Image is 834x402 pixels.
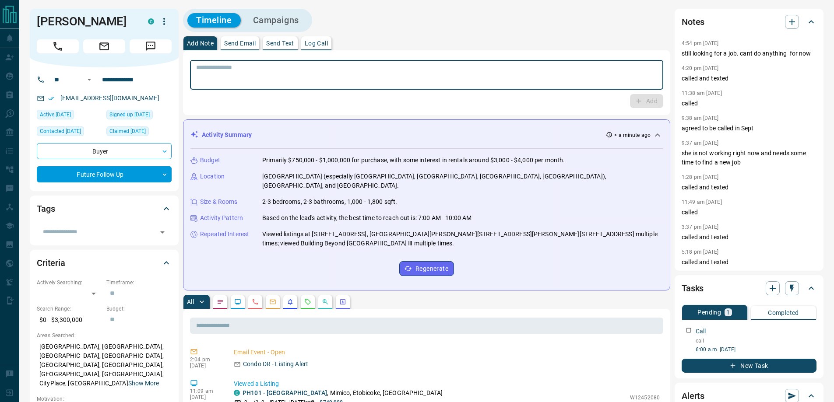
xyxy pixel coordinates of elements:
p: 2:04 pm [190,357,221,363]
p: , Mimico, Etobicoke, [GEOGRAPHIC_DATA] [243,388,443,398]
svg: Requests [304,298,311,305]
h2: Notes [682,15,704,29]
p: Actively Searching: [37,279,102,287]
a: PH101 - [GEOGRAPHIC_DATA] [243,389,327,396]
div: Sat May 25 2024 [106,110,172,122]
span: Signed up [DATE] [109,110,150,119]
p: called and texted [682,258,816,267]
p: Call [696,327,706,336]
p: Condo DR - Listing Alert [243,360,308,369]
p: Log Call [305,40,328,46]
svg: Notes [217,298,224,305]
p: 1:28 pm [DATE] [682,174,719,180]
svg: Opportunities [322,298,329,305]
p: Repeated Interest [200,230,249,239]
p: called [682,208,816,217]
p: 3:37 pm [DATE] [682,224,719,230]
div: Notes [682,11,816,32]
p: 6:00 a.m. [DATE] [696,346,816,353]
p: called [682,99,816,108]
h2: Tags [37,202,55,216]
svg: Email Verified [48,95,54,101]
p: Timeframe: [106,279,172,287]
p: 9:37 am [DATE] [682,140,719,146]
p: 11:09 am [190,388,221,394]
p: Pending [697,309,721,315]
div: Future Follow Up [37,166,172,182]
p: called and texted [682,233,816,242]
span: Active [DATE] [40,110,71,119]
p: called and texted [682,183,816,192]
p: 1 [726,309,730,315]
p: Budget [200,156,220,165]
p: Completed [768,310,799,316]
div: Wed Sep 24 2025 [37,126,102,139]
span: Contacted [DATE] [40,127,81,136]
p: $0 - $3,300,000 [37,313,102,327]
button: Timeline [187,13,241,28]
svg: Agent Actions [339,298,346,305]
p: [GEOGRAPHIC_DATA] (especially [GEOGRAPHIC_DATA], [GEOGRAPHIC_DATA], [GEOGRAPHIC_DATA], [GEOGRAPHI... [262,172,663,190]
button: Open [156,226,169,238]
button: Show More [128,379,159,388]
p: < a minute ago [614,131,651,139]
svg: Listing Alerts [287,298,294,305]
svg: Lead Browsing Activity [234,298,241,305]
svg: Emails [269,298,276,305]
p: Based on the lead's activity, the best time to reach out is: 7:00 AM - 10:00 AM [262,213,472,223]
span: Claimed [DATE] [109,127,146,136]
p: 11:38 am [DATE] [682,90,722,96]
div: Activity Summary< a minute ago [190,127,663,143]
div: Tasks [682,278,816,299]
div: Criteria [37,252,172,273]
p: Viewed a Listing [234,379,660,388]
p: Email Event - Open [234,348,660,357]
p: Budget: [106,305,172,313]
p: still looking for a job. cant do anything for now [682,49,816,58]
p: Activity Pattern [200,213,243,223]
p: [DATE] [190,394,221,400]
p: Add Note [187,40,214,46]
p: 4:20 pm [DATE] [682,65,719,71]
p: call [696,337,816,345]
p: Search Range: [37,305,102,313]
p: 11:49 am [DATE] [682,199,722,205]
div: Tags [37,198,172,219]
div: condos.ca [148,18,154,24]
p: [DATE] [190,363,221,369]
button: Campaigns [244,13,308,28]
h2: Tasks [682,281,704,295]
p: Viewed listings at [STREET_ADDRESS], [GEOGRAPHIC_DATA][PERSON_NAME][STREET_ADDRESS][PERSON_NAME][... [262,230,663,248]
span: Message [130,39,172,53]
button: New Task [682,359,816,373]
div: Buyer [37,143,172,159]
p: Send Text [266,40,294,46]
p: Primarily $750,000 - $1,000,000 for purchase, with some interest in rentals around $3,000 - $4,00... [262,156,565,165]
p: 4:54 pm [DATE] [682,40,719,46]
p: Size & Rooms [200,197,238,206]
span: Call [37,39,79,53]
p: Activity Summary [202,130,252,140]
p: Send Email [224,40,256,46]
a: [EMAIL_ADDRESS][DOMAIN_NAME] [60,94,159,101]
h1: [PERSON_NAME] [37,14,135,28]
p: 9:38 am [DATE] [682,115,719,121]
p: 2-3 bedrooms, 2-3 bathrooms, 1,000 - 1,800 sqft. [262,197,397,206]
p: agreed to be called in Sept [682,124,816,133]
p: Location [200,172,225,181]
p: W12452080 [630,394,660,402]
p: Areas Searched: [37,332,172,339]
p: All [187,299,194,305]
button: Regenerate [399,261,454,276]
span: Email [83,39,125,53]
button: Open [84,74,95,85]
p: called and texted [682,74,816,83]
div: Sun Oct 12 2025 [37,110,102,122]
h2: Criteria [37,256,65,270]
div: condos.ca [234,390,240,396]
p: [GEOGRAPHIC_DATA], [GEOGRAPHIC_DATA], [GEOGRAPHIC_DATA], [GEOGRAPHIC_DATA], [GEOGRAPHIC_DATA], [G... [37,339,172,391]
div: Mon Jan 13 2025 [106,126,172,139]
svg: Calls [252,298,259,305]
p: she is not working right now and needs some time to find a new job [682,149,816,167]
p: 5:18 pm [DATE] [682,249,719,255]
